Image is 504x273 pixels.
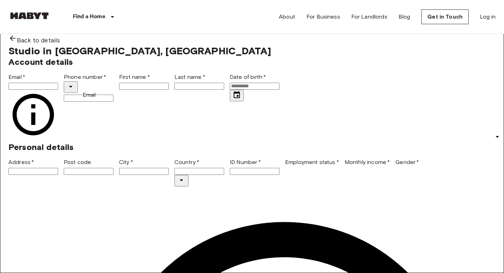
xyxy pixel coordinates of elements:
label: Country [174,159,199,165]
a: For Business [306,13,340,21]
span: Personal details [8,142,74,152]
a: Log in [480,13,496,21]
div: City [119,158,169,175]
label: City [119,159,133,165]
a: About [279,13,295,21]
span: Account details [8,57,73,67]
div: Email [83,91,96,99]
img: Habyt [8,12,50,19]
label: Gender [395,159,419,165]
label: Email [8,74,25,80]
label: Last name [174,74,205,80]
button: Choose date [230,90,244,101]
div: Last name [174,73,224,90]
button: Select country [64,81,78,93]
p: Find a Home [73,13,105,21]
div: First name [119,73,169,90]
label: Date of birth [230,74,266,80]
svg: Make sure your email is correct — we'll send your booking details there. [8,90,58,139]
a: Get in Touch [421,9,469,24]
label: ID Number [230,159,261,165]
label: Monthly income [345,159,390,165]
div: ID Number [230,158,279,175]
div: Post code [64,158,113,175]
a: Back to details [8,34,496,45]
label: Address [8,159,34,165]
button: Open [174,175,188,186]
span: Back to details [17,36,60,44]
a: For Landlords [351,13,387,21]
label: Phone number [64,74,106,80]
label: Employment status [285,159,339,165]
label: First name [119,74,150,80]
div: Address [8,158,58,175]
span: Studio in [GEOGRAPHIC_DATA], [GEOGRAPHIC_DATA] [8,45,271,57]
div: Email [8,73,58,90]
a: Blog [399,13,410,21]
label: Post code [64,159,91,165]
